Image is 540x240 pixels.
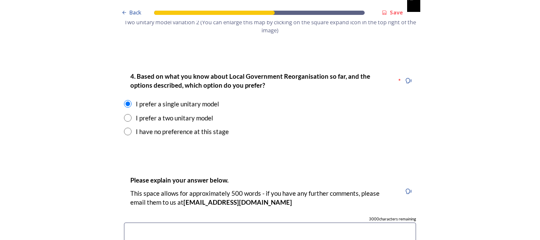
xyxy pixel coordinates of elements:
strong: Please explain your answer below. [130,176,228,184]
strong: 4. Based on what you know about Local Government Reorganisation so far, and the options described... [130,72,371,89]
span: Two unitary model variation 2 (You can enlarge this map by clicking on the square expand icon in ... [124,18,416,34]
div: I prefer a two unitary model [136,113,213,123]
span: 3000 characters remaining [369,216,416,222]
strong: [EMAIL_ADDRESS][DOMAIN_NAME] [183,198,292,206]
span: Back [129,9,141,17]
strong: Save [390,9,403,16]
div: I prefer a single unitary model [136,99,219,109]
div: I have no preference at this stage [136,127,229,137]
p: This space allows for approximately 500 words - if you have any further comments, please email th... [130,189,394,207]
